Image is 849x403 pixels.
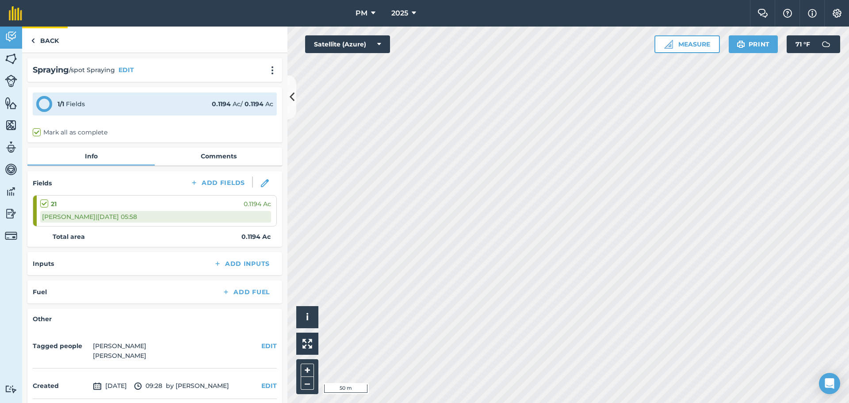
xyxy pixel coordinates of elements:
button: Print [729,35,778,53]
img: svg+xml;base64,PD94bWwgdmVyc2lvbj0iMS4wIiBlbmNvZGluZz0idXRmLTgiPz4KPCEtLSBHZW5lcmF0b3I6IEFkb2JlIE... [5,230,17,242]
h4: Tagged people [33,341,89,351]
img: svg+xml;base64,PD94bWwgdmVyc2lvbj0iMS4wIiBlbmNvZGluZz0idXRmLTgiPz4KPCEtLSBHZW5lcmF0b3I6IEFkb2JlIE... [5,30,17,43]
strong: Total area [53,232,85,242]
button: – [301,377,314,390]
h4: Fields [33,178,52,188]
h4: Inputs [33,259,54,269]
img: fieldmargin Logo [9,6,22,20]
span: 09:28 [134,381,162,391]
span: PM [356,8,367,19]
img: svg+xml;base64,PD94bWwgdmVyc2lvbj0iMS4wIiBlbmNvZGluZz0idXRmLTgiPz4KPCEtLSBHZW5lcmF0b3I6IEFkb2JlIE... [5,207,17,220]
div: by [PERSON_NAME] [33,374,277,399]
strong: 0.1194 Ac [241,232,271,242]
strong: 1 / 1 [57,100,64,108]
button: 71 °F [787,35,840,53]
div: Open Intercom Messenger [819,373,840,394]
button: EDIT [261,381,277,391]
span: [DATE] [93,381,127,391]
label: Mark all as complete [33,128,107,137]
img: svg+xml;base64,PHN2ZyB4bWxucz0iaHR0cDovL3d3dy53My5vcmcvMjAwMC9zdmciIHdpZHRoPSI1NiIgaGVpZ2h0PSI2MC... [5,96,17,110]
li: [PERSON_NAME] [93,341,146,351]
img: svg+xml;base64,PD94bWwgdmVyc2lvbj0iMS4wIiBlbmNvZGluZz0idXRmLTgiPz4KPCEtLSBHZW5lcmF0b3I6IEFkb2JlIE... [5,163,17,176]
img: svg+xml;base64,PHN2ZyB4bWxucz0iaHR0cDovL3d3dy53My5vcmcvMjAwMC9zdmciIHdpZHRoPSIxOSIgaGVpZ2h0PSIyNC... [737,39,745,50]
img: Ruler icon [664,40,673,49]
button: Add Inputs [207,257,277,270]
div: Fields [57,99,85,109]
img: A question mark icon [782,9,793,18]
button: Add Fields [183,177,252,189]
img: svg+xml;base64,PD94bWwgdmVyc2lvbj0iMS4wIiBlbmNvZGluZz0idXRmLTgiPz4KPCEtLSBHZW5lcmF0b3I6IEFkb2JlIE... [134,381,142,391]
button: EDIT [261,341,277,351]
span: 2025 [391,8,408,19]
img: svg+xml;base64,PHN2ZyB4bWxucz0iaHR0cDovL3d3dy53My5vcmcvMjAwMC9zdmciIHdpZHRoPSI1NiIgaGVpZ2h0PSI2MC... [5,52,17,65]
a: Info [27,148,155,165]
button: Add Fuel [215,286,277,298]
strong: 21 [51,199,57,209]
img: svg+xml;base64,PHN2ZyB4bWxucz0iaHR0cDovL3d3dy53My5vcmcvMjAwMC9zdmciIHdpZHRoPSI1NiIgaGVpZ2h0PSI2MC... [5,119,17,132]
img: svg+xml;base64,PHN2ZyB3aWR0aD0iMTgiIGhlaWdodD0iMTgiIHZpZXdCb3g9IjAgMCAxOCAxOCIgZmlsbD0ibm9uZSIgeG... [261,179,269,187]
div: Ac / Ac [212,99,273,109]
h2: Spraying [33,64,69,77]
span: i [306,311,309,322]
button: i [296,306,318,328]
span: / spot Spraying [69,65,115,75]
img: svg+xml;base64,PHN2ZyB4bWxucz0iaHR0cDovL3d3dy53My5vcmcvMjAwMC9zdmciIHdpZHRoPSIxNyIgaGVpZ2h0PSIxNy... [808,8,817,19]
h4: Fuel [33,287,47,297]
img: A cog icon [832,9,842,18]
img: svg+xml;base64,PHN2ZyB4bWxucz0iaHR0cDovL3d3dy53My5vcmcvMjAwMC9zdmciIHdpZHRoPSI5IiBoZWlnaHQ9IjI0Ii... [31,35,35,46]
img: Four arrows, one pointing top left, one top right, one bottom right and the last bottom left [302,339,312,349]
button: + [301,364,314,377]
span: 0.1194 Ac [244,199,271,209]
strong: 0.1194 [212,100,231,108]
a: Back [22,27,68,53]
img: svg+xml;base64,PD94bWwgdmVyc2lvbj0iMS4wIiBlbmNvZGluZz0idXRmLTgiPz4KPCEtLSBHZW5lcmF0b3I6IEFkb2JlIE... [5,385,17,393]
span: 71 ° F [795,35,810,53]
li: [PERSON_NAME] [93,351,146,361]
img: svg+xml;base64,PHN2ZyB4bWxucz0iaHR0cDovL3d3dy53My5vcmcvMjAwMC9zdmciIHdpZHRoPSIyMCIgaGVpZ2h0PSIyNC... [267,66,278,75]
button: Measure [654,35,720,53]
img: svg+xml;base64,PD94bWwgdmVyc2lvbj0iMS4wIiBlbmNvZGluZz0idXRmLTgiPz4KPCEtLSBHZW5lcmF0b3I6IEFkb2JlIE... [5,141,17,154]
div: [PERSON_NAME] | [DATE] 05:58 [40,211,271,223]
h4: Created [33,381,89,391]
strong: 0.1194 [245,100,264,108]
a: Comments [155,148,282,165]
img: Two speech bubbles overlapping with the left bubble in the forefront [757,9,768,18]
button: EDIT [119,65,134,75]
h4: Other [33,314,277,324]
button: Satellite (Azure) [305,35,390,53]
img: svg+xml;base64,PD94bWwgdmVyc2lvbj0iMS4wIiBlbmNvZGluZz0idXRmLTgiPz4KPCEtLSBHZW5lcmF0b3I6IEFkb2JlIE... [5,75,17,87]
img: svg+xml;base64,PD94bWwgdmVyc2lvbj0iMS4wIiBlbmNvZGluZz0idXRmLTgiPz4KPCEtLSBHZW5lcmF0b3I6IEFkb2JlIE... [817,35,835,53]
img: svg+xml;base64,PD94bWwgdmVyc2lvbj0iMS4wIiBlbmNvZGluZz0idXRmLTgiPz4KPCEtLSBHZW5lcmF0b3I6IEFkb2JlIE... [5,185,17,198]
img: svg+xml;base64,PD94bWwgdmVyc2lvbj0iMS4wIiBlbmNvZGluZz0idXRmLTgiPz4KPCEtLSBHZW5lcmF0b3I6IEFkb2JlIE... [93,381,102,391]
